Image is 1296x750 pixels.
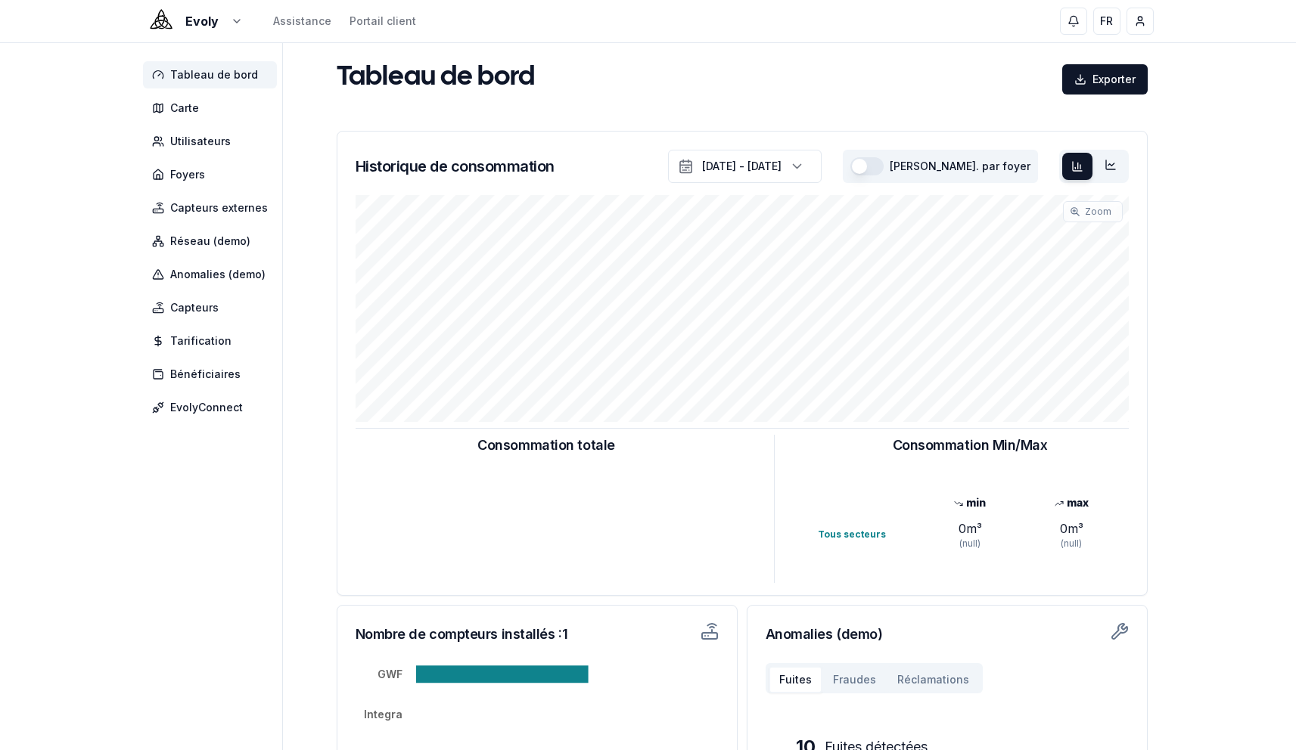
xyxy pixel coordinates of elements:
[822,666,887,693] button: Fraudes
[364,708,402,721] tspan: Integra
[668,150,822,183] button: [DATE] - [DATE]
[1021,495,1122,510] div: max
[170,267,266,282] span: Anomalies (demo)
[143,228,283,255] a: Réseau (demo)
[350,14,416,29] a: Portail client
[337,63,535,93] h1: Tableau de bord
[143,294,283,321] a: Capteurs
[887,666,980,693] button: Réclamations
[1062,64,1148,95] button: Exporter
[477,435,614,456] h3: Consommation totale
[919,495,1021,510] div: min
[170,234,250,249] span: Réseau (demo)
[170,400,243,415] span: EvolyConnect
[1100,14,1113,29] span: FR
[143,61,283,88] a: Tableau de bord
[1093,8,1120,35] button: FR
[766,624,1129,645] h3: Anomalies (demo)
[919,519,1021,538] div: 0 m³
[143,128,283,155] a: Utilisateurs
[170,67,258,82] span: Tableau de bord
[1021,519,1122,538] div: 0 m³
[818,528,919,541] div: Tous secteurs
[170,200,268,215] span: Capteurs externes
[769,666,822,693] button: Fuites
[378,668,402,680] tspan: GWF
[273,14,331,29] a: Assistance
[143,3,179,39] img: Evoly Logo
[170,333,232,349] span: Tarification
[170,167,205,182] span: Foyers
[919,538,1021,550] div: (null)
[143,95,283,122] a: Carte
[143,361,283,388] a: Bénéficiaires
[143,161,283,188] a: Foyers
[143,12,243,30] button: Evoly
[143,261,283,288] a: Anomalies (demo)
[702,159,782,174] div: [DATE] - [DATE]
[143,327,283,355] a: Tarification
[890,161,1030,172] label: [PERSON_NAME]. par foyer
[356,156,555,177] h3: Historique de consommation
[143,194,283,222] a: Capteurs externes
[893,435,1048,456] h3: Consommation Min/Max
[1021,538,1122,550] div: (null)
[170,367,241,382] span: Bénéficiaires
[170,134,231,149] span: Utilisateurs
[170,101,199,116] span: Carte
[1085,206,1111,218] span: Zoom
[143,394,283,421] a: EvolyConnect
[185,12,219,30] span: Evoly
[170,300,219,315] span: Capteurs
[356,624,598,645] h3: Nombre de compteurs installés : 1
